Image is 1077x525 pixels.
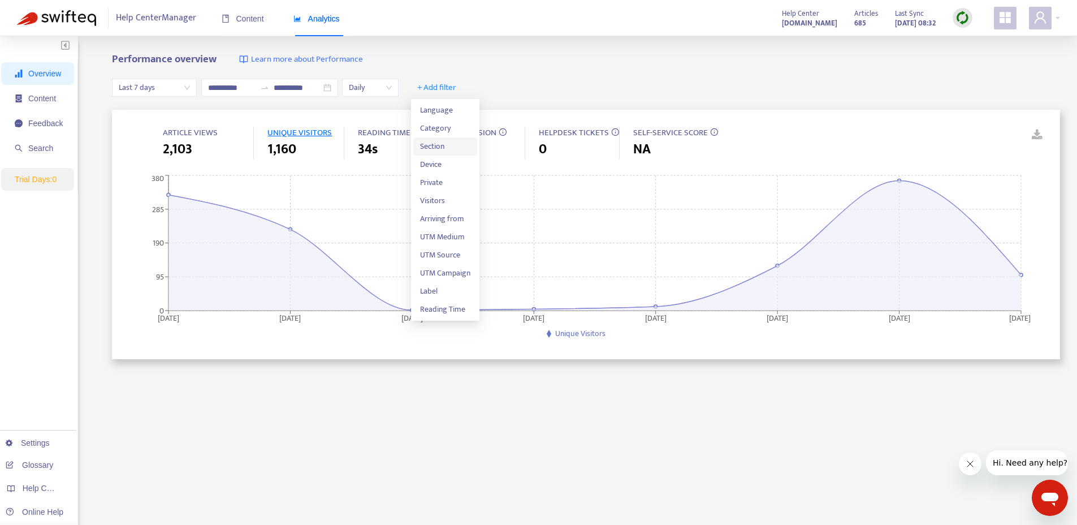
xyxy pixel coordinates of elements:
span: Trial Days: 0 [15,175,57,184]
span: Device [420,158,470,171]
span: Daily [349,79,392,96]
a: [DOMAIN_NAME] [782,16,837,29]
a: Glossary [6,461,53,470]
span: message [15,119,23,127]
span: Analytics [293,14,340,23]
span: Arriving from [420,213,470,225]
span: Overview [28,69,61,78]
tspan: [DATE] [889,311,910,324]
iframe: Close message [959,453,981,475]
span: Help Center [782,7,819,20]
span: SELF-SERVICE SCORE [633,126,708,140]
iframe: Message from company [986,450,1068,475]
span: Feedback [28,119,63,128]
tspan: [DATE] [645,311,667,324]
span: Last 7 days [119,79,190,96]
span: Section [420,140,470,153]
span: Private [420,177,470,189]
span: READING TIME [358,126,410,140]
span: 34s [358,139,378,160]
tspan: [DATE] [280,311,301,324]
img: sync.dc5367851b00ba804db3.png [955,11,970,25]
tspan: [DATE] [401,311,423,324]
span: Last Sync [895,7,924,20]
span: Help Centers [23,484,69,493]
span: ARTICLE VIEWS [163,126,218,140]
tspan: [DATE] [524,311,545,324]
span: swap-right [260,83,269,92]
span: UNIQUE VISITORS [267,126,332,140]
strong: 685 [854,17,866,29]
span: Language [420,104,470,117]
span: 0 [539,139,547,160]
strong: [DOMAIN_NAME] [782,17,837,29]
tspan: [DATE] [1009,311,1031,324]
span: UTM Campaign [420,267,470,279]
span: to [260,83,269,92]
span: 2,103 [163,139,192,160]
tspan: 95 [156,270,164,283]
b: Performance overview [112,50,217,68]
span: UTM Source [420,249,470,261]
tspan: 190 [153,236,164,249]
span: signal [15,70,23,78]
span: area-chart [293,15,301,23]
a: Online Help [6,507,63,517]
tspan: 285 [152,203,164,216]
span: user [1033,11,1047,24]
span: container [15,94,23,102]
span: Articles [854,7,878,20]
span: 1,160 [267,139,296,160]
span: + Add filter [417,81,456,94]
span: Learn more about Performance [251,53,363,66]
tspan: 0 [159,304,164,317]
span: Search [28,144,53,153]
span: appstore [998,11,1012,24]
span: Content [222,14,264,23]
span: Label [420,285,470,298]
strong: [DATE] 08:32 [895,17,936,29]
iframe: Button to launch messaging window [1032,480,1068,516]
span: Category [420,122,470,135]
tspan: [DATE] [158,311,179,324]
span: UTM Medium [420,231,470,243]
img: image-link [239,55,248,64]
span: search [15,144,23,152]
span: Help Center Manager [116,7,196,29]
a: Settings [6,438,50,447]
span: Unique Visitors [555,327,605,340]
tspan: [DATE] [767,311,789,324]
span: Reading Time [420,303,470,316]
span: Visitors [420,195,470,207]
span: NA [633,139,651,160]
span: Content [28,94,56,103]
a: Learn more about Performance [239,53,363,66]
img: Swifteq [17,10,96,26]
span: HELPDESK TICKETS [539,126,609,140]
tspan: 380 [152,172,164,185]
button: + Add filter [409,79,465,97]
span: book [222,15,230,23]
